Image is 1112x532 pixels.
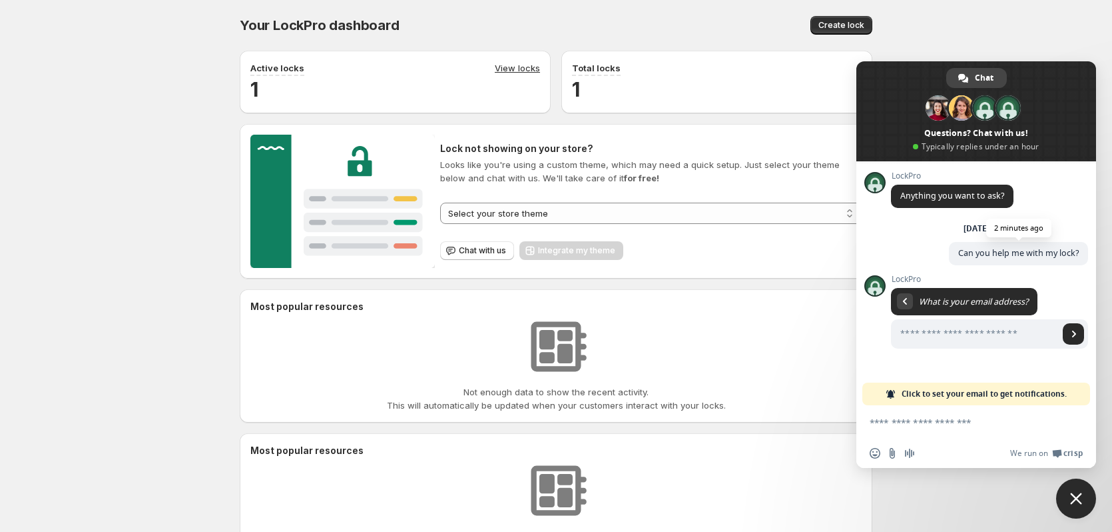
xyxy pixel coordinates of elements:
h2: Lock not showing on your store? [440,142,862,155]
a: Chat [946,68,1007,88]
span: LockPro [891,275,1088,284]
span: Create lock [818,20,864,31]
span: LockPro [891,171,1013,181]
span: Chat [975,68,993,88]
span: Chat with us [459,245,506,256]
h2: Most popular resources [250,444,862,457]
span: Send a file [887,448,898,459]
span: What is your email address? [919,296,1028,307]
a: Close chat [1056,479,1096,519]
p: Not enough data to show the recent activity. This will automatically be updated when your custome... [387,385,726,412]
img: Customer support [250,135,435,268]
span: Insert an emoji [870,448,880,459]
button: Create lock [810,16,872,35]
a: Send [1063,323,1084,345]
p: Looks like you're using a custom theme, which may need a quick setup. Just select your theme belo... [440,158,862,185]
span: Anything you want to ask? [900,190,1004,201]
strong: for free! [624,173,659,183]
span: Crisp [1063,448,1083,459]
h2: 1 [572,76,862,103]
span: Audio message [904,448,915,459]
span: Click to set your email to get notifications. [902,383,1067,405]
span: Can you help me with my lock? [958,247,1079,259]
span: We run on [1010,448,1048,459]
a: View locks [495,61,540,76]
img: No resources found [523,457,589,524]
textarea: Compose your message... [870,405,1056,439]
div: [DATE] [964,225,989,233]
img: No resources found [523,313,589,380]
h2: 1 [250,76,540,103]
span: Your LockPro dashboard [240,17,400,33]
button: Chat with us [440,241,514,260]
h2: Most popular resources [250,300,862,313]
p: Active locks [250,61,304,75]
input: Enter your email address... [891,319,1059,349]
a: We run onCrisp [1010,448,1083,459]
p: Total locks [572,61,621,75]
